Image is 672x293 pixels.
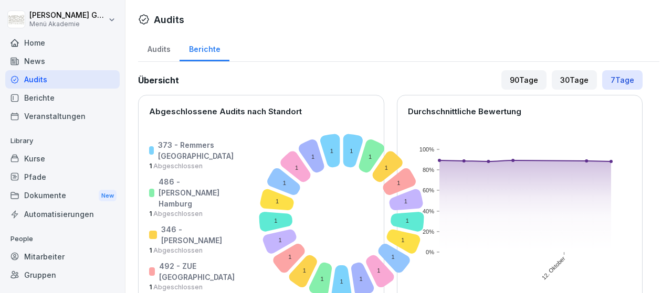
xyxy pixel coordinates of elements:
text: 0% [426,249,434,255]
div: 7 Tage [602,70,643,90]
a: Automatisierungen [5,205,120,223]
a: Gruppen [5,266,120,284]
p: 486 - [PERSON_NAME] Hamburg [159,176,237,209]
p: [PERSON_NAME] Greger [29,11,106,20]
p: 1 [149,209,237,219]
text: 12. Oktober [540,255,566,280]
text: 60% [422,187,434,193]
p: Durchschnittliche Bewertung [408,106,632,118]
a: Mitarbeiter [5,247,120,266]
a: Audits [138,35,180,61]
text: 40% [422,208,434,214]
text: 100% [419,146,434,153]
p: 373 - Remmers [GEOGRAPHIC_DATA] [158,139,237,161]
a: News [5,52,120,70]
p: 1 [149,161,237,171]
p: Menü Akademie [29,20,106,28]
h1: Audits [154,13,184,27]
h2: Übersicht [138,74,179,86]
div: Dokumente [5,186,120,205]
p: 1 [149,246,237,255]
span: Abgeschlossen [152,162,203,170]
span: Abgeschlossen [152,283,203,291]
a: Kurse [5,149,120,168]
div: 30 Tage [552,70,597,90]
span: Abgeschlossen [152,246,203,254]
text: 20% [422,229,434,235]
a: Pfade [5,168,120,186]
a: Berichte [180,35,229,61]
div: New [99,190,117,202]
p: 1 [149,283,237,292]
text: 80% [422,167,434,173]
span: Abgeschlossen [152,210,203,218]
p: Abgeschlossene Audits nach Standort [149,106,373,118]
a: Veranstaltungen [5,107,120,125]
div: 90 Tage [501,70,547,90]
a: Audits [5,70,120,89]
p: 492 - ZUE [GEOGRAPHIC_DATA] [159,261,237,283]
p: Library [5,133,120,149]
a: Home [5,34,120,52]
a: Berichte [5,89,120,107]
p: 346 - [PERSON_NAME] [161,224,237,246]
a: DokumenteNew [5,186,120,205]
p: People [5,231,120,247]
